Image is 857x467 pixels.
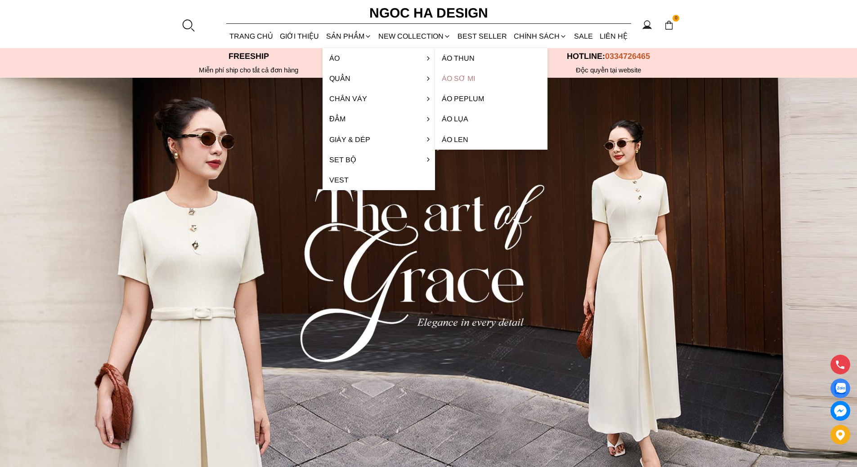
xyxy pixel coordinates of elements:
a: messenger [830,401,850,421]
a: LIÊN HỆ [596,24,631,48]
img: img-CART-ICON-ksit0nf1 [664,20,674,30]
a: Set Bộ [323,150,435,170]
span: 0334726465 [605,52,650,61]
a: Display image [830,378,850,398]
a: Áo thun [435,48,547,68]
a: Áo Peplum [435,89,547,109]
a: SALE [570,24,596,48]
div: SẢN PHẨM [323,24,375,48]
p: Hotline: [519,52,699,61]
a: Áo lụa [435,109,547,129]
a: Áo [323,48,435,68]
a: Áo len [435,129,547,150]
a: Quần [323,68,435,89]
a: Giày & Dép [323,129,435,150]
a: Đầm [323,109,435,129]
a: BEST SELLER [454,24,511,48]
a: GIỚI THIỆU [277,24,323,48]
span: 0 [673,15,680,22]
div: Miễn phí ship cho tất cả đơn hàng [159,66,339,74]
a: Áo sơ mi [435,68,547,89]
a: Chân váy [323,89,435,109]
p: Freeship [159,52,339,61]
a: Vest [323,170,435,190]
div: Chính sách [511,24,570,48]
a: TRANG CHỦ [226,24,277,48]
a: NEW COLLECTION [375,24,454,48]
img: Display image [835,383,846,394]
h6: Độc quyền tại website [519,66,699,74]
a: Ngoc Ha Design [361,2,496,24]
